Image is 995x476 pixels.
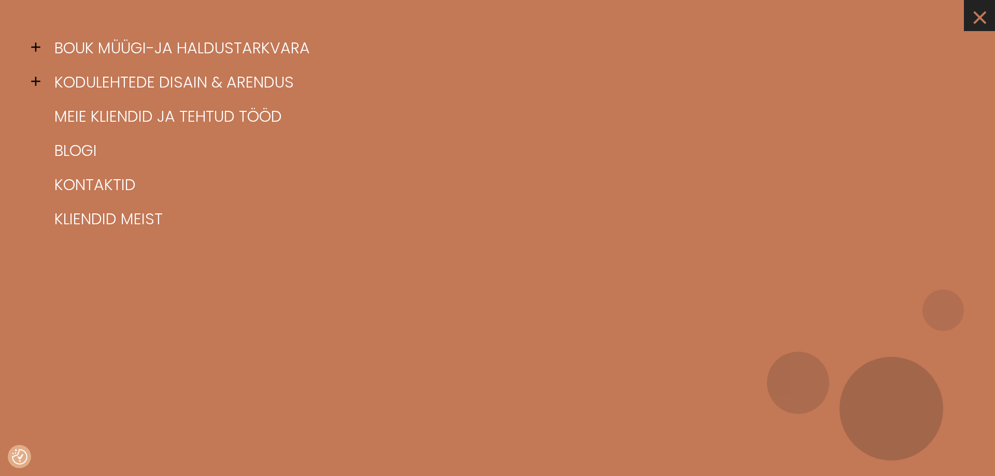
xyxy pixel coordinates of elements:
a: Kodulehtede disain & arendus [47,65,964,99]
a: Blogi [47,134,964,168]
button: Nõusolekueelistused [12,449,27,465]
a: Kontaktid [47,168,964,202]
a: Meie kliendid ja tehtud tööd [47,99,964,134]
a: Kliendid meist [47,202,964,236]
img: Revisit consent button [12,449,27,465]
a: BOUK müügi-ja haldustarkvara [47,31,964,65]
